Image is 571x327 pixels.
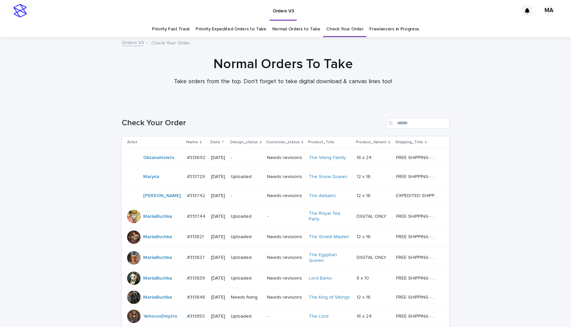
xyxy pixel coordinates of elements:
[127,139,137,146] p: Artist
[122,269,450,288] tr: MariiaBuchka #313839#313839 [DATE]UploadedNeeds revisionsLord Barks 8 x 108 x 10 FREE SHIPPING - ...
[143,276,172,281] a: MariiaBuchka
[369,21,419,37] a: Freelancers in Progress
[267,234,303,240] p: Needs revisions
[396,173,439,180] p: FREE SHIPPING - preview in 1-2 business days, after your approval delivery will take 5-10 b.d.
[211,255,225,261] p: [DATE]
[266,139,300,146] p: Customer_status
[187,254,206,261] p: #313827
[309,211,351,222] a: The Royal Tea Party
[308,139,335,146] p: Product_Title
[143,314,177,319] a: YehorovDmytro
[122,38,144,46] a: Orders V3
[309,155,346,161] a: The Viking Family
[309,193,336,199] a: The Addams
[357,154,373,161] p: 18 x 24
[187,192,206,199] p: #313742
[231,155,262,161] p: -
[211,214,225,219] p: [DATE]
[187,154,207,161] p: #313692
[396,192,439,199] p: EXPEDITED SHIPPING - preview in 1 business day; delivery up to 5 business days after your approval.
[211,174,225,180] p: [DATE]
[211,234,225,240] p: [DATE]
[211,276,225,281] p: [DATE]
[122,167,450,186] tr: Maryna #313729#313729 [DATE]UploadedNeeds revisionsThe Snow Queen 12 x 1612 x 16 FREE SHIPPING - ...
[13,4,27,17] img: stacker-logo-s-only.png
[210,139,220,146] p: Date
[152,21,190,37] a: Priority Fast Track
[231,314,262,319] p: Uploaded
[309,314,328,319] a: The Lord
[231,214,262,219] p: Uploaded
[309,276,332,281] a: Lord Barks
[357,192,372,199] p: 12 x 16
[267,214,303,219] p: -
[544,5,554,16] div: MA
[211,155,225,161] p: [DATE]
[187,233,205,240] p: #313821
[396,274,439,281] p: FREE SHIPPING - preview in 1-2 business days, after your approval delivery will take 5-10 b.d.
[187,312,206,319] p: #313853
[196,21,266,37] a: Priority Expedited Orders to Take
[211,295,225,300] p: [DATE]
[231,193,262,199] p: -
[122,247,450,269] tr: MariiaBuchka #313827#313827 [DATE]UploadedNeeds revisionsThe Egyptian Queen DIGITAL ONLYDIGITAL O...
[231,174,262,180] p: Uploaded
[211,314,225,319] p: [DATE]
[230,139,258,146] p: Design_status
[143,255,172,261] a: MariiaBuchka
[231,234,262,240] p: Uploaded
[187,173,206,180] p: #313729
[357,233,372,240] p: 12 x 16
[357,274,370,281] p: 8 x 10
[122,288,450,307] tr: MariiaBuchka #313848#313848 [DATE]Needs fixingNeeds revisionsThe King of Vikings 12 x 1612 x 16 F...
[357,254,388,261] p: DIGITAL ONLY
[396,233,439,240] p: FREE SHIPPING - preview in 1-2 business days, after your approval delivery will take 5-10 b.d.
[143,234,172,240] a: MariiaBuchka
[267,193,303,199] p: Needs revisions
[309,234,349,240] a: The Shield Maiden
[309,252,351,264] a: The Egyptian Queen
[122,205,450,228] tr: MariiaBuchka #313744#313744 [DATE]Uploaded-The Royal Tea Party DIGITAL ONLYDIGITAL ONLY FREE SHIP...
[143,214,172,219] a: MariiaBuchka
[143,295,172,300] a: MariiaBuchka
[386,118,450,129] input: Search
[211,193,225,199] p: [DATE]
[143,174,159,180] a: Maryna
[231,295,262,300] p: Needs fixing
[119,56,447,72] h1: Normal Orders To Take
[396,312,439,319] p: FREE SHIPPING - preview in 1-2 business days, after your approval delivery will take 5-10 b.d.
[149,78,417,86] p: Take orders from the top. Don't forget to take digital download & canvas lines too!
[267,295,303,300] p: Needs revisions
[187,293,206,300] p: #313848
[357,293,372,300] p: 12 x 16
[187,274,206,281] p: #313839
[357,212,388,219] p: DIGITAL ONLY
[122,148,450,167] tr: OksanaHolets #313692#313692 [DATE]-Needs revisionsThe Viking Family 18 x 2418 x 24 FREE SHIPPING ...
[357,173,372,180] p: 12 x 16
[187,212,207,219] p: #313744
[309,295,350,300] a: The King of Vikings
[357,312,373,319] p: 18 x 24
[309,174,347,180] a: The Snow Queen
[143,193,181,199] a: [PERSON_NAME]
[122,307,450,326] tr: YehorovDmytro #313853#313853 [DATE]Uploaded-The Lord 18 x 2418 x 24 FREE SHIPPING - preview in 1-...
[151,39,190,46] p: Check Your Order
[122,186,450,205] tr: [PERSON_NAME] #313742#313742 [DATE]-Needs revisionsThe Addams 12 x 1612 x 16 EXPEDITED SHIPPING -...
[122,227,450,247] tr: MariiaBuchka #313821#313821 [DATE]UploadedNeeds revisionsThe Shield Maiden 12 x 1612 x 16 FREE SH...
[231,255,262,261] p: Uploaded
[272,21,320,37] a: Normal Orders to Take
[267,174,303,180] p: Needs revisions
[396,154,439,161] p: FREE SHIPPING - preview in 1-2 business days, after your approval delivery will take 5-10 b.d.
[356,139,387,146] p: Product_Variant
[186,139,198,146] p: Name
[267,255,303,261] p: Needs revisions
[396,212,439,219] p: FREE SHIPPING - preview in 1-2 business days, after your approval delivery will take 5-10 b.d.
[231,276,262,281] p: Uploaded
[395,139,423,146] p: Shipping_Title
[267,314,303,319] p: -
[267,155,303,161] p: Needs revisions
[143,155,174,161] a: OksanaHolets
[122,118,383,128] h1: Check Your Order
[267,276,303,281] p: Needs revisions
